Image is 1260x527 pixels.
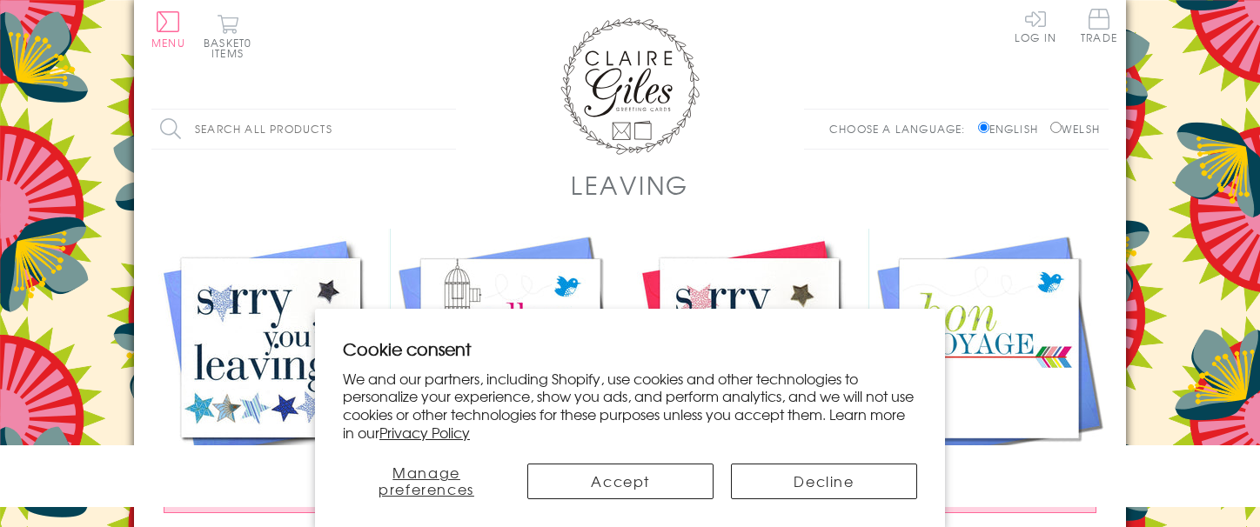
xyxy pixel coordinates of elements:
[1050,121,1100,137] label: Welsh
[1081,9,1117,43] span: Trade
[1015,9,1056,43] a: Log In
[571,167,689,203] h1: Leaving
[630,229,869,468] img: Good Luck Card, Sorry You're Leaving Pink, Embellished with a padded star
[560,17,700,155] img: Claire Giles Greetings Cards
[204,14,251,58] button: Basket0 items
[151,11,185,48] button: Menu
[1050,122,1062,133] input: Welsh
[869,229,1109,468] img: Good Luck Leaving Card, Arrow and Bird, Bon Voyage
[151,229,391,468] img: Good Luck Card, Sorry You're Leaving Blue, Embellished with a padded star
[211,35,251,61] span: 0 items
[829,121,975,137] p: Choose a language:
[379,462,474,499] span: Manage preferences
[439,110,456,149] input: Search
[1081,9,1117,46] a: Trade
[151,35,185,50] span: Menu
[978,122,989,133] input: English
[978,121,1047,137] label: English
[343,337,917,361] h2: Cookie consent
[151,110,456,149] input: Search all products
[527,464,714,499] button: Accept
[343,370,917,442] p: We and our partners, including Shopify, use cookies and other technologies to personalize your ex...
[391,229,630,468] img: Good Luck Leaving Card, Bird Card, Goodbye and Good Luck
[731,464,917,499] button: Decline
[343,464,510,499] button: Manage preferences
[379,422,470,443] a: Privacy Policy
